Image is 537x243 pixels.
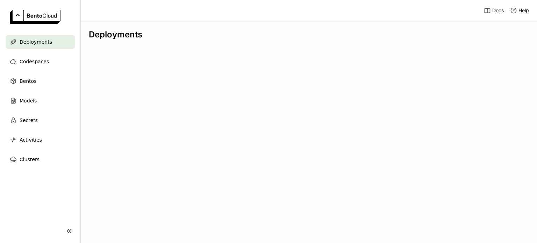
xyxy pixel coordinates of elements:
span: Codespaces [20,57,49,66]
span: Clusters [20,155,40,164]
span: Bentos [20,77,36,85]
span: Activities [20,136,42,144]
a: Clusters [6,152,75,166]
img: logo [10,10,60,24]
a: Secrets [6,113,75,127]
span: Deployments [20,38,52,46]
span: Secrets [20,116,38,124]
a: Bentos [6,74,75,88]
span: Docs [492,7,504,14]
a: Models [6,94,75,108]
div: Help [510,7,529,14]
div: Deployments [89,29,529,40]
a: Activities [6,133,75,147]
a: Docs [484,7,504,14]
span: Help [518,7,529,14]
span: Models [20,97,37,105]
